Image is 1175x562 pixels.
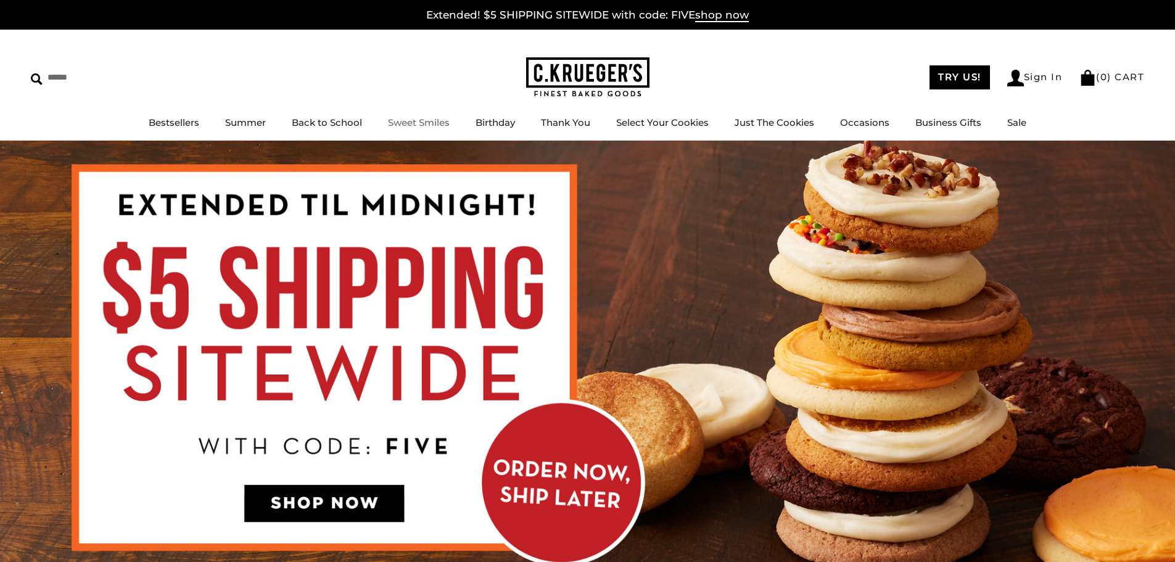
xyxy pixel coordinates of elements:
[1007,70,1063,86] a: Sign In
[930,65,990,89] a: TRY US!
[31,68,178,87] input: Search
[10,515,128,552] iframe: Sign Up via Text for Offers
[149,117,199,128] a: Bestsellers
[541,117,590,128] a: Thank You
[695,9,749,22] span: shop now
[1100,71,1108,83] span: 0
[1079,70,1096,86] img: Bag
[735,117,814,128] a: Just The Cookies
[426,9,749,22] a: Extended! $5 SHIPPING SITEWIDE with code: FIVEshop now
[1007,117,1026,128] a: Sale
[840,117,889,128] a: Occasions
[1007,70,1024,86] img: Account
[526,57,649,97] img: C.KRUEGER'S
[292,117,362,128] a: Back to School
[915,117,981,128] a: Business Gifts
[31,73,43,85] img: Search
[225,117,266,128] a: Summer
[476,117,515,128] a: Birthday
[616,117,709,128] a: Select Your Cookies
[1079,71,1144,83] a: (0) CART
[388,117,450,128] a: Sweet Smiles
